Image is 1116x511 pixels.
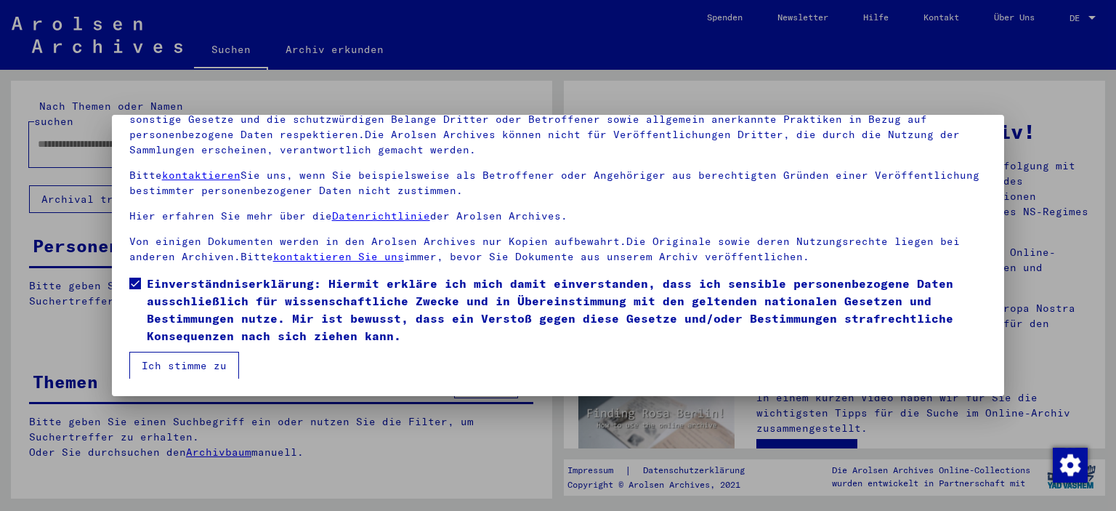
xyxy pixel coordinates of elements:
p: Bitte beachten Sie, dass dieses Portal über NS - Verfolgte sensible Daten zu identifizierten oder... [129,81,987,158]
img: Zustimmung ändern [1053,448,1088,483]
span: Einverständniserklärung: Hiermit erkläre ich mich damit einverstanden, dass ich sensible personen... [147,275,987,345]
p: Von einigen Dokumenten werden in den Arolsen Archives nur Kopien aufbewahrt.Die Originale sowie d... [129,234,987,265]
p: Hier erfahren Sie mehr über die der Arolsen Archives. [129,209,987,224]
p: Bitte Sie uns, wenn Sie beispielsweise als Betroffener oder Angehöriger aus berechtigten Gründen ... [129,168,987,198]
a: kontaktieren Sie uns [273,250,404,263]
a: kontaktieren [162,169,240,182]
button: Ich stimme zu [129,352,239,379]
a: Datenrichtlinie [332,209,430,222]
